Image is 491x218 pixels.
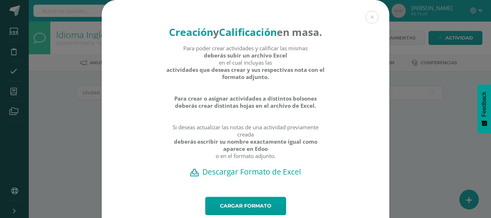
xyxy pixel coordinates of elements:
button: Close (Esc) [366,11,378,24]
h4: en masa. [166,25,325,39]
strong: deberás escribir su nombre exactamente igual como aparece en Edoo [166,138,325,152]
strong: Para crear o asignar actividades a distintos bolsones deberás crear distintas hojas en el archivo... [166,95,325,109]
button: Feedback - Mostrar encuesta [477,84,491,133]
a: Descargar Formato de Excel [114,167,377,177]
strong: Calificación [219,25,277,39]
strong: Creación [169,25,213,39]
a: Cargar formato [205,197,286,215]
strong: deberás subir un archivo Excel [204,52,287,59]
strong: y [213,25,219,39]
span: Feedback [481,92,487,117]
div: Para poder crear actividades y calificar las mismas en el cual incluyas las Si deseas actualizar ... [166,45,325,167]
strong: actividades que deseas crear y sus respectivas nota con el formato adjunto. [166,66,325,80]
